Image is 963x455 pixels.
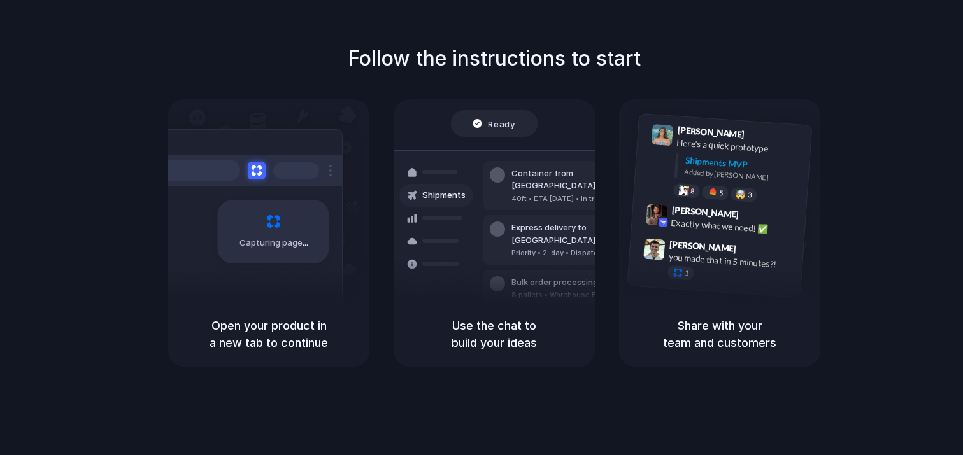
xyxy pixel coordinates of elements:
span: Ready [489,117,515,130]
span: 9:42 AM [743,209,769,224]
div: you made that in 5 minutes?! [668,250,795,272]
div: 8 pallets • Warehouse B • Packed [511,290,630,300]
div: Exactly what we need! ✅ [671,216,798,237]
span: [PERSON_NAME] [671,202,739,221]
span: 3 [748,192,752,199]
div: Bulk order processing [511,276,630,289]
div: Added by [PERSON_NAME] [684,167,801,185]
div: Here's a quick prototype [676,136,804,157]
span: 9:41 AM [748,129,774,144]
div: Express delivery to [GEOGRAPHIC_DATA] [511,221,649,246]
span: 8 [690,187,695,194]
div: Priority • 2-day • Dispatched [511,248,649,258]
span: 5 [719,189,724,196]
div: 40ft • ETA [DATE] • In transit [511,193,649,204]
span: Capturing page [239,237,310,249]
span: 9:47 AM [740,243,766,258]
span: [PERSON_NAME] [677,123,745,141]
h5: Share with your team and customers [634,317,805,351]
h5: Open your product in a new tab to continue [183,317,354,351]
span: Shipments [422,189,466,202]
div: Shipments MVP [685,153,802,174]
h1: Follow the instructions to start [348,43,641,74]
span: [PERSON_NAME] [669,237,737,255]
span: 1 [685,270,689,277]
h5: Use the chat to build your ideas [409,317,580,351]
div: Container from [GEOGRAPHIC_DATA] [511,167,649,192]
div: 🤯 [736,190,746,199]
